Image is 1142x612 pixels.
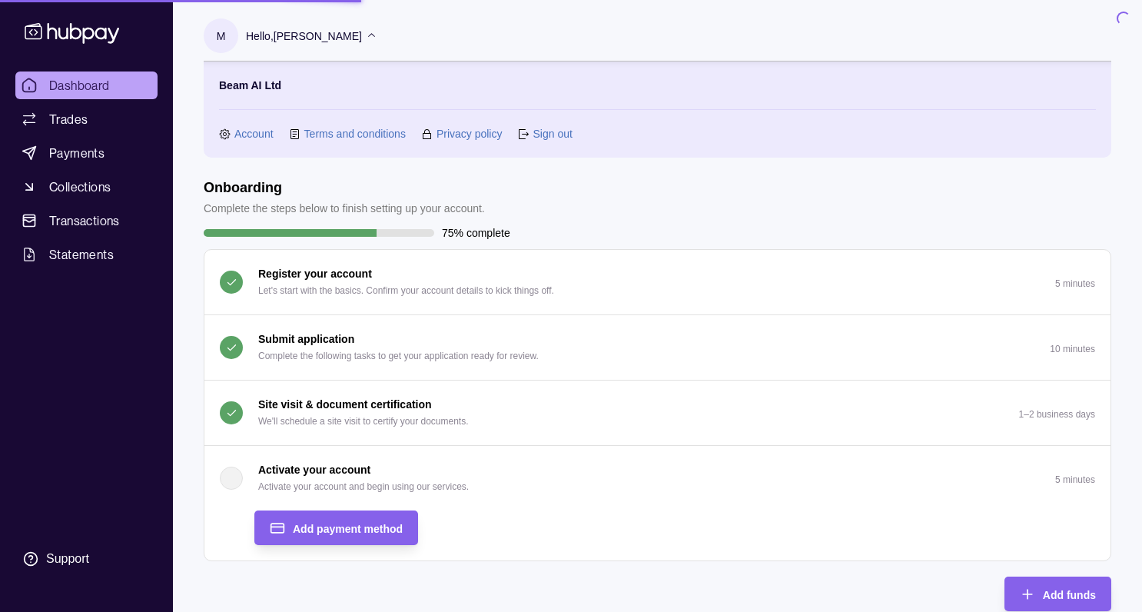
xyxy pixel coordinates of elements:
p: 5 minutes [1055,474,1095,485]
a: Statements [15,241,158,268]
p: Activate your account [258,461,370,478]
p: 1–2 business days [1019,409,1095,420]
div: Support [46,550,89,567]
a: Transactions [15,207,158,234]
button: Add payment method [254,511,418,545]
button: Activate your account Activate your account and begin using our services.5 minutes [204,446,1110,511]
p: 75% complete [442,225,510,241]
a: Trades [15,105,158,133]
p: Complete the following tasks to get your application ready for review. [258,348,539,364]
p: Activate your account and begin using our services. [258,478,469,495]
p: We'll schedule a site visit to certify your documents. [258,413,469,430]
p: 5 minutes [1055,278,1095,289]
p: Complete the steps below to finish setting up your account. [204,200,485,217]
span: Payments [49,144,105,162]
p: Register your account [258,265,372,282]
a: Account [234,125,274,142]
button: Submit application Complete the following tasks to get your application ready for review.10 minutes [204,315,1110,380]
span: Trades [49,110,88,128]
a: Privacy policy [437,125,503,142]
a: Support [15,543,158,575]
button: Add funds [1004,577,1111,611]
p: Hello, [PERSON_NAME] [246,28,362,45]
a: Sign out [533,125,572,142]
button: Site visit & document certification We'll schedule a site visit to certify your documents.1–2 bus... [204,381,1110,445]
h1: Onboarding [204,179,485,196]
p: Let's start with the basics. Confirm your account details to kick things off. [258,282,554,299]
a: Dashboard [15,72,158,99]
span: Collections [49,178,111,196]
button: Register your account Let's start with the basics. Confirm your account details to kick things of... [204,250,1110,314]
span: Transactions [49,211,120,230]
p: Beam AI Ltd [219,77,281,94]
span: Statements [49,245,114,264]
a: Payments [15,139,158,167]
span: Add funds [1043,589,1096,601]
span: Add payment method [293,523,403,535]
a: Terms and conditions [304,125,406,142]
p: M [217,28,226,45]
a: Collections [15,173,158,201]
p: Site visit & document certification [258,396,432,413]
p: Submit application [258,331,354,348]
p: 10 minutes [1050,344,1095,354]
span: Dashboard [49,76,110,95]
div: Activate your account Activate your account and begin using our services.5 minutes [204,511,1110,560]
